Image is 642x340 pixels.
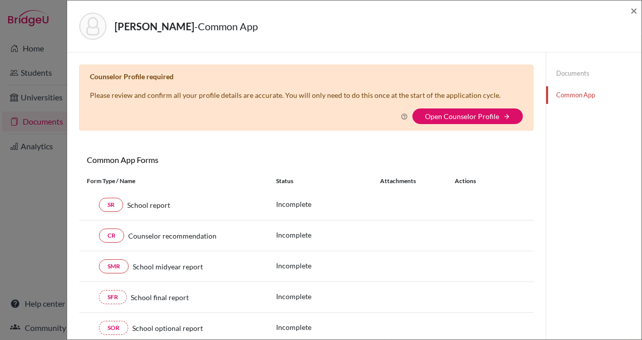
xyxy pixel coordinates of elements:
span: - Common App [194,20,258,32]
p: Incomplete [276,230,380,240]
div: Form Type / Name [79,177,269,186]
a: SR [99,198,123,212]
p: Incomplete [276,199,380,209]
b: Counselor Profile required [90,72,174,81]
i: arrow_forward [503,113,510,120]
button: Open Counselor Profilearrow_forward [412,108,523,124]
span: School optional report [132,323,203,333]
p: Incomplete [276,260,380,271]
a: Documents [546,65,641,82]
p: Incomplete [276,291,380,302]
p: Please review and confirm all your profile details are accurate. You will only need to do this on... [90,90,501,100]
span: School report [127,200,170,210]
strong: [PERSON_NAME] [115,20,194,32]
p: Incomplete [276,322,380,332]
span: Counselor recommendation [128,231,217,241]
a: SOR [99,321,128,335]
span: School midyear report [133,261,203,272]
a: SMR [99,259,129,273]
div: Attachments [380,177,443,186]
div: Actions [443,177,505,186]
a: CR [99,229,124,243]
h6: Common App Forms [79,155,306,164]
div: Status [276,177,380,186]
button: Close [630,5,637,17]
a: Open Counselor Profile [425,112,499,121]
span: × [630,3,637,18]
a: Common App [546,86,641,104]
a: SFR [99,290,127,304]
span: School final report [131,292,189,303]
